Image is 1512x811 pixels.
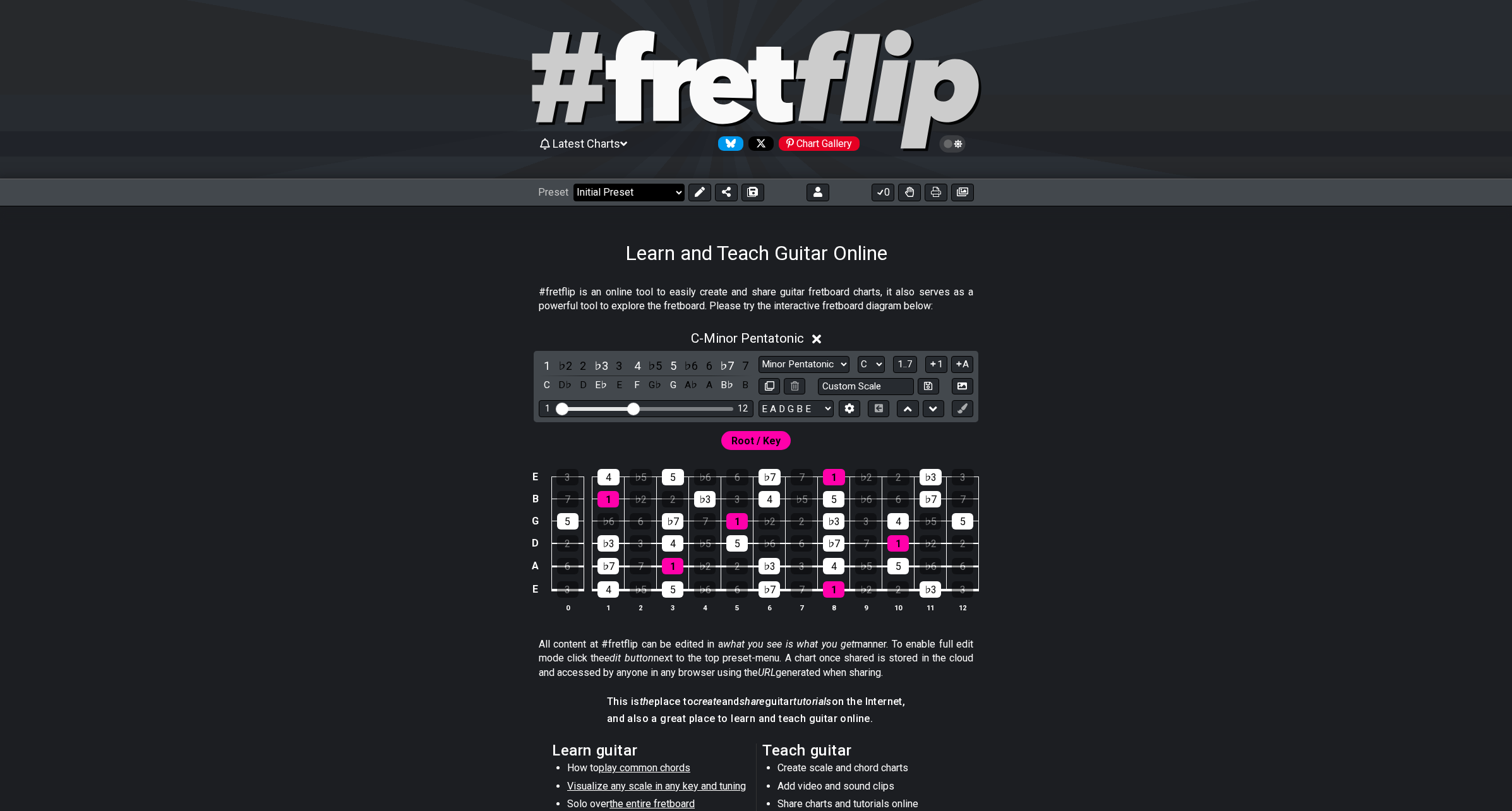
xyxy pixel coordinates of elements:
[607,695,905,709] h4: This is place to and guitar on the Internet,
[575,377,591,394] div: toggle pitch class
[647,357,663,374] div: toggle scale degree
[689,601,721,614] th: 4
[759,513,780,530] div: ♭2
[545,403,550,414] div: 1
[629,377,645,394] div: toggle pitch class
[952,535,973,552] div: 2
[662,469,684,485] div: 5
[719,377,735,394] div: toggle pitch class
[556,469,579,485] div: 3
[625,241,887,265] h1: Learn and Teach Guitar Online
[557,513,579,530] div: 5
[791,491,812,507] div: ♭5
[539,637,973,680] p: All content at #fretflip can be edited in a manner. To enable full edit mode click the next to th...
[893,356,917,373] button: 1..7
[753,601,786,614] th: 6
[567,761,747,779] li: How to
[740,696,765,707] em: share
[665,377,681,394] div: toggle pitch class
[694,491,716,507] div: ♭3
[952,558,973,574] div: 6
[920,535,941,552] div: ♭2
[947,601,979,614] th: 12
[662,535,683,552] div: 4
[693,696,721,707] em: create
[726,513,748,530] div: 1
[593,377,609,394] div: toggle pitch class
[726,491,748,507] div: 3
[715,184,738,201] button: Share Preset
[858,356,885,373] select: Tonic/Root
[528,510,543,532] td: G
[759,491,780,507] div: 4
[759,400,834,417] select: Tuning
[823,535,844,552] div: ♭7
[951,356,973,373] button: A
[897,358,913,370] span: 1..7
[791,513,812,530] div: 2
[611,377,627,394] div: toggle pitch class
[737,357,753,374] div: toggle scale degree
[713,136,743,151] a: Follow #fretflip at Bluesky
[597,491,619,507] div: 1
[887,581,909,598] div: 2
[887,469,909,485] div: 2
[694,513,716,530] div: 7
[604,652,653,664] em: edit button
[625,601,657,614] th: 2
[726,558,748,574] div: 2
[557,535,579,552] div: 2
[887,535,909,552] div: 1
[882,601,915,614] th: 10
[593,357,609,374] div: toggle scale degree
[823,558,844,574] div: 4
[701,377,717,394] div: toggle pitch class
[726,469,748,485] div: 6
[897,400,918,417] button: Move up
[662,491,683,507] div: 2
[573,184,685,201] select: Preset
[721,601,753,614] th: 5
[791,535,812,552] div: 6
[923,400,944,417] button: Move down
[553,137,620,150] span: Latest Charts
[759,378,780,395] button: Copy
[791,581,812,598] div: 7
[726,535,748,552] div: 5
[597,513,619,530] div: ♭6
[567,780,746,792] span: Visualize any scale in any key and tuning
[599,762,690,774] span: play common chords
[945,138,960,150] span: Toggle light / dark theme
[887,513,909,530] div: 4
[759,535,780,552] div: ♭6
[694,535,716,552] div: ♭5
[868,400,889,417] button: Toggle horizontal chord view
[694,469,716,485] div: ♭6
[688,184,711,201] button: Edit Preset
[597,535,619,552] div: ♭3
[539,377,555,394] div: toggle pitch class
[784,378,805,395] button: Delete
[952,491,973,507] div: 7
[701,357,717,374] div: toggle scale degree
[630,469,652,485] div: ♭5
[759,581,780,598] div: ♭7
[640,696,654,707] em: the
[807,184,829,201] button: Logout
[557,581,579,598] div: 3
[528,555,543,578] td: A
[647,377,663,394] div: toggle pitch class
[557,558,579,574] div: 6
[952,513,973,530] div: 5
[597,558,619,574] div: ♭7
[918,378,939,395] button: Store user defined scale
[630,491,651,507] div: ♭2
[779,136,860,151] div: Chart Gallery
[723,638,855,650] em: what you see is what you get
[793,696,832,707] em: tutorials
[758,666,776,678] em: URL
[539,357,555,374] div: toggle scale degree
[887,491,909,507] div: 6
[925,356,947,373] button: 1
[762,743,960,757] h2: Teach guitar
